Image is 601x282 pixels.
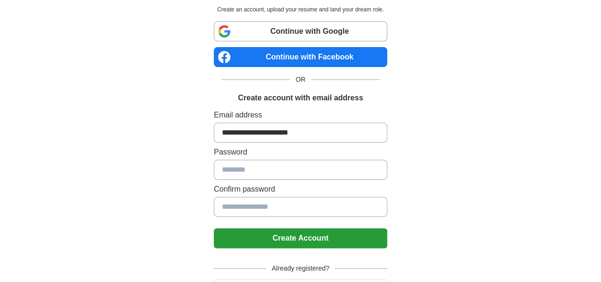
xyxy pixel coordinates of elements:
[214,184,387,195] label: Confirm password
[214,47,387,67] a: Continue with Facebook
[216,5,385,14] p: Create an account, upload your resume and land your dream role.
[214,21,387,41] a: Continue with Google
[266,263,335,273] span: Already registered?
[214,109,387,121] label: Email address
[238,92,363,104] h1: Create account with email address
[290,75,311,85] span: OR
[214,146,387,158] label: Password
[214,228,387,248] button: Create Account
